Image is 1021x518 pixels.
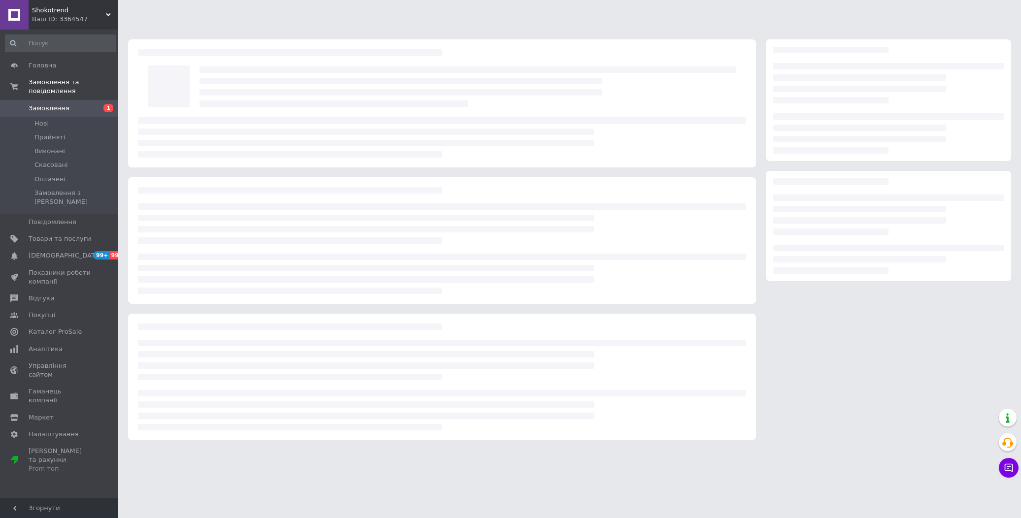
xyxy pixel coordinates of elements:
span: Відгуки [29,294,54,303]
span: Покупці [29,311,55,320]
span: Shokotrend [32,6,106,15]
span: [PERSON_NAME] та рахунки [29,447,91,474]
button: Чат з покупцем [999,458,1019,478]
span: 99+ [94,251,110,259]
span: Оплачені [34,175,66,184]
span: [DEMOGRAPHIC_DATA] [29,251,101,260]
div: Ваш ID: 3364547 [32,15,118,24]
span: 1 [103,104,113,112]
span: Скасовані [34,161,68,169]
span: Нові [34,119,49,128]
span: Маркет [29,413,54,422]
span: Замовлення [29,104,69,113]
span: Аналітика [29,345,63,354]
span: 99+ [110,251,126,259]
span: Каталог ProSale [29,327,82,336]
span: Гаманець компанії [29,387,91,405]
div: Prom топ [29,464,91,473]
span: Повідомлення [29,218,76,227]
span: Головна [29,61,56,70]
span: Показники роботи компанії [29,268,91,286]
input: Пошук [5,34,116,52]
span: Прийняті [34,133,65,142]
span: Товари та послуги [29,234,91,243]
span: Замовлення та повідомлення [29,78,118,96]
span: Налаштування [29,430,79,439]
span: Управління сайтом [29,361,91,379]
span: Виконані [34,147,65,156]
span: Замовлення з [PERSON_NAME] [34,189,115,206]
